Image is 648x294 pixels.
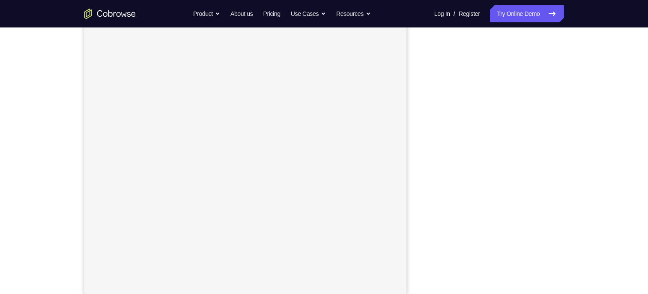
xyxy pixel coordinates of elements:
[263,5,280,22] a: Pricing
[434,5,450,22] a: Log In
[84,9,136,19] a: Go to the home page
[490,5,564,22] a: Try Online Demo
[230,5,253,22] a: About us
[336,5,371,22] button: Resources
[193,5,220,22] button: Product
[454,9,455,19] span: /
[291,5,326,22] button: Use Cases
[459,5,480,22] a: Register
